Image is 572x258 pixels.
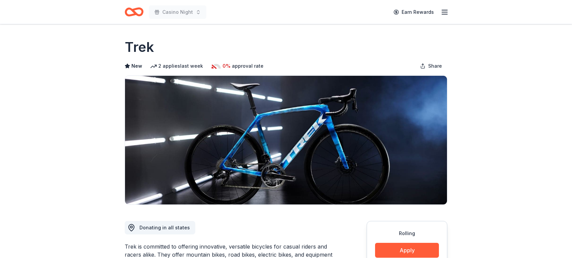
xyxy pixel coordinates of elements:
[375,229,439,237] div: Rolling
[375,243,439,258] button: Apply
[125,38,154,57] h1: Trek
[390,6,438,18] a: Earn Rewards
[415,59,447,73] button: Share
[125,4,144,20] a: Home
[150,62,203,70] div: 2 applies last week
[222,62,231,70] span: 0%
[139,225,190,230] span: Donating in all states
[149,5,206,19] button: Casino Night
[131,62,142,70] span: New
[125,76,447,204] img: Image for Trek
[428,62,442,70] span: Share
[162,8,193,16] span: Casino Night
[232,62,263,70] span: approval rate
